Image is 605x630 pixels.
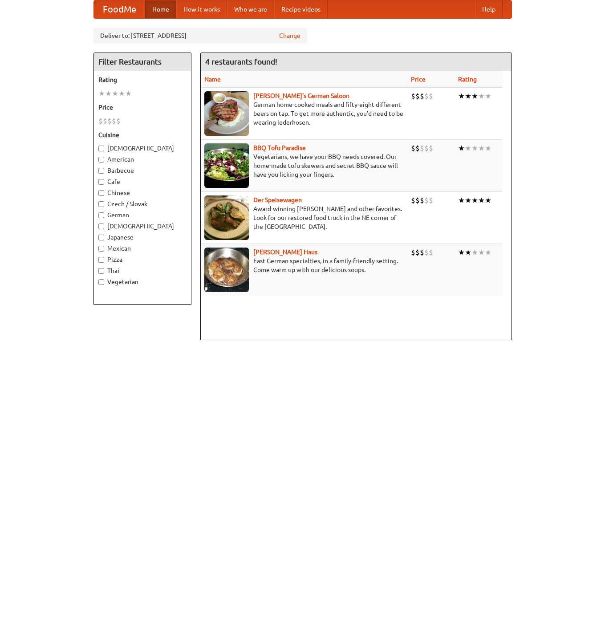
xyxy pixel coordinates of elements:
[429,248,433,257] li: $
[112,116,116,126] li: $
[98,235,104,240] input: Japanese
[471,195,478,205] li: ★
[204,143,249,188] img: tofuparadise.jpg
[98,130,187,139] h5: Cuisine
[107,116,112,126] li: $
[471,143,478,153] li: ★
[424,91,429,101] li: $
[424,248,429,257] li: $
[94,0,145,18] a: FoodMe
[98,279,104,285] input: Vegetarian
[420,248,424,257] li: $
[98,201,104,207] input: Czech / Slovak
[420,143,424,153] li: $
[98,168,104,174] input: Barbecue
[411,195,415,205] li: $
[98,179,104,185] input: Cafe
[98,116,103,126] li: $
[98,266,187,275] label: Thai
[411,76,426,83] a: Price
[458,91,465,101] li: ★
[471,248,478,257] li: ★
[458,248,465,257] li: ★
[98,157,104,163] input: American
[204,204,404,231] p: Award-winning [PERSON_NAME] and other favorites. Look for our restored food truck in the NE corne...
[98,277,187,286] label: Vegetarian
[253,144,306,151] a: BBQ Tofu Paradise
[485,91,491,101] li: ★
[478,195,485,205] li: ★
[93,28,307,44] div: Deliver to: [STREET_ADDRESS]
[98,246,104,252] input: Mexican
[458,143,465,153] li: ★
[204,152,404,179] p: Vegetarians, we have your BBQ needs covered. Our home-made tofu skewers and secret BBQ sauce will...
[475,0,503,18] a: Help
[98,144,187,153] label: [DEMOGRAPHIC_DATA]
[204,248,249,292] img: kohlhaus.jpg
[98,257,104,263] input: Pizza
[458,195,465,205] li: ★
[98,233,187,242] label: Japanese
[145,0,176,18] a: Home
[98,89,105,98] li: ★
[424,143,429,153] li: $
[98,103,187,112] h5: Price
[116,116,121,126] li: $
[411,143,415,153] li: $
[415,248,420,257] li: $
[485,195,491,205] li: ★
[458,76,477,83] a: Rating
[98,188,187,197] label: Chinese
[125,89,132,98] li: ★
[98,190,104,196] input: Chinese
[98,244,187,253] label: Mexican
[98,222,187,231] label: [DEMOGRAPHIC_DATA]
[279,31,300,40] a: Change
[253,92,349,99] a: [PERSON_NAME]'s German Saloon
[465,195,471,205] li: ★
[227,0,274,18] a: Who we are
[429,91,433,101] li: $
[98,155,187,164] label: American
[465,91,471,101] li: ★
[98,212,104,218] input: German
[411,248,415,257] li: $
[204,91,249,136] img: esthers.jpg
[105,89,112,98] li: ★
[98,166,187,175] label: Barbecue
[112,89,118,98] li: ★
[411,91,415,101] li: $
[204,195,249,240] img: speisewagen.jpg
[98,268,104,274] input: Thai
[420,91,424,101] li: $
[103,116,107,126] li: $
[98,146,104,151] input: [DEMOGRAPHIC_DATA]
[485,248,491,257] li: ★
[465,143,471,153] li: ★
[204,76,221,83] a: Name
[478,91,485,101] li: ★
[204,100,404,127] p: German home-cooked meals and fifty-eight different beers on tap. To get more authentic, you'd nee...
[98,224,104,229] input: [DEMOGRAPHIC_DATA]
[415,143,420,153] li: $
[176,0,227,18] a: How it works
[94,53,191,71] h4: Filter Restaurants
[253,196,302,203] a: Der Speisewagen
[98,177,187,186] label: Cafe
[429,195,433,205] li: $
[253,248,317,256] a: [PERSON_NAME] Haus
[274,0,328,18] a: Recipe videos
[429,143,433,153] li: $
[415,195,420,205] li: $
[465,248,471,257] li: ★
[118,89,125,98] li: ★
[98,199,187,208] label: Czech / Slovak
[98,211,187,219] label: German
[98,75,187,84] h5: Rating
[415,91,420,101] li: $
[471,91,478,101] li: ★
